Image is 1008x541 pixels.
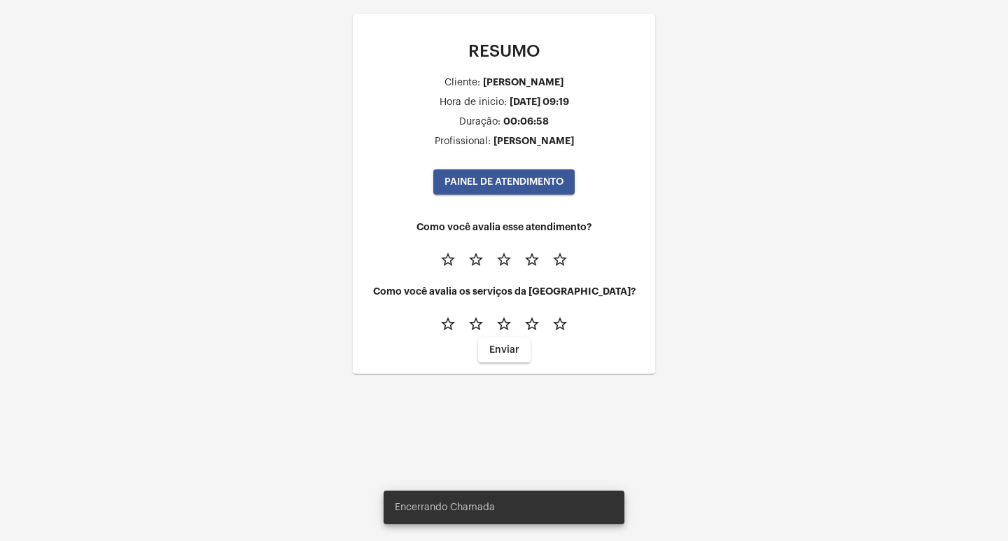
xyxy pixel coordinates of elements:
[552,316,568,332] mat-icon: star_border
[440,316,456,332] mat-icon: star_border
[478,337,531,363] button: Enviar
[489,345,519,355] span: Enviar
[364,222,644,232] h4: Como você avalia esse atendimento?
[440,251,456,268] mat-icon: star_border
[364,286,644,297] h4: Como você avalia os serviços da [GEOGRAPHIC_DATA]?
[524,316,540,332] mat-icon: star_border
[459,117,500,127] div: Duração:
[468,251,484,268] mat-icon: star_border
[524,251,540,268] mat-icon: star_border
[493,136,574,146] div: [PERSON_NAME]
[395,500,495,514] span: Encerrando Chamada
[483,77,563,87] div: [PERSON_NAME]
[433,169,575,195] button: PAINEL DE ATENDIMENTO
[496,316,512,332] mat-icon: star_border
[510,97,569,107] div: [DATE] 09:19
[440,97,507,108] div: Hora de inicio:
[496,251,512,268] mat-icon: star_border
[435,136,491,147] div: Profissional:
[444,78,480,88] div: Cliente:
[552,251,568,268] mat-icon: star_border
[503,116,549,127] div: 00:06:58
[444,177,563,187] span: PAINEL DE ATENDIMENTO
[364,42,644,60] p: RESUMO
[468,316,484,332] mat-icon: star_border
